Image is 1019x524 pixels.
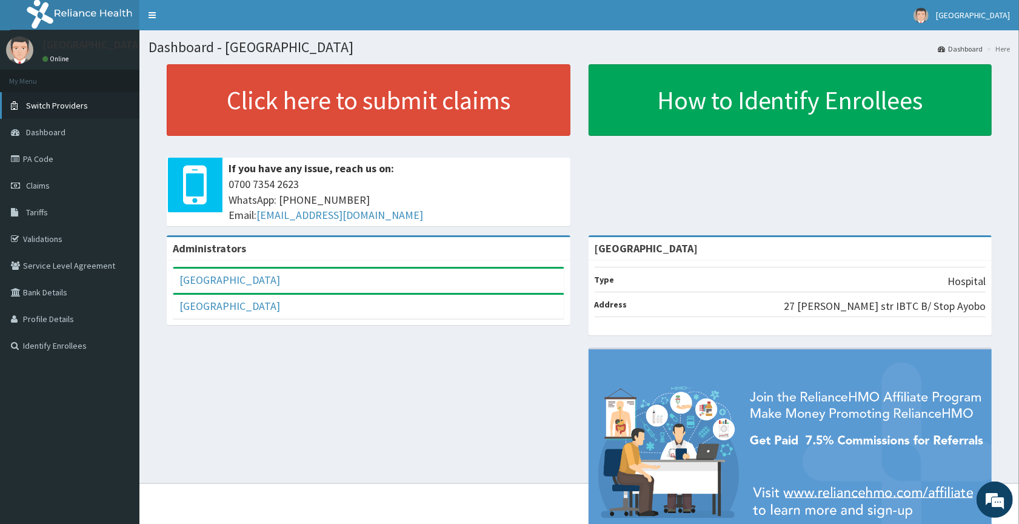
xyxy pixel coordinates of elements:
b: If you have any issue, reach us on: [229,161,394,175]
p: 27 [PERSON_NAME] str IBTC B/ Stop Ayobo [784,298,986,314]
b: Type [595,274,615,285]
a: [GEOGRAPHIC_DATA] [179,299,280,313]
li: Here [984,44,1010,54]
p: [GEOGRAPHIC_DATA] [42,39,142,50]
b: Administrators [173,241,246,255]
span: Dashboard [26,127,65,138]
span: Switch Providers [26,100,88,111]
p: Hospital [947,274,986,289]
h1: Dashboard - [GEOGRAPHIC_DATA] [149,39,1010,55]
span: Claims [26,180,50,191]
a: Click here to submit claims [167,64,570,136]
span: 0700 7354 2623 WhatsApp: [PHONE_NUMBER] Email: [229,176,564,223]
a: [GEOGRAPHIC_DATA] [179,273,280,287]
span: [GEOGRAPHIC_DATA] [936,10,1010,21]
a: How to Identify Enrollees [589,64,992,136]
a: Dashboard [938,44,983,54]
b: Address [595,299,627,310]
span: Tariffs [26,207,48,218]
strong: [GEOGRAPHIC_DATA] [595,241,698,255]
img: User Image [914,8,929,23]
img: User Image [6,36,33,64]
a: [EMAIL_ADDRESS][DOMAIN_NAME] [256,208,423,222]
a: Online [42,55,72,63]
